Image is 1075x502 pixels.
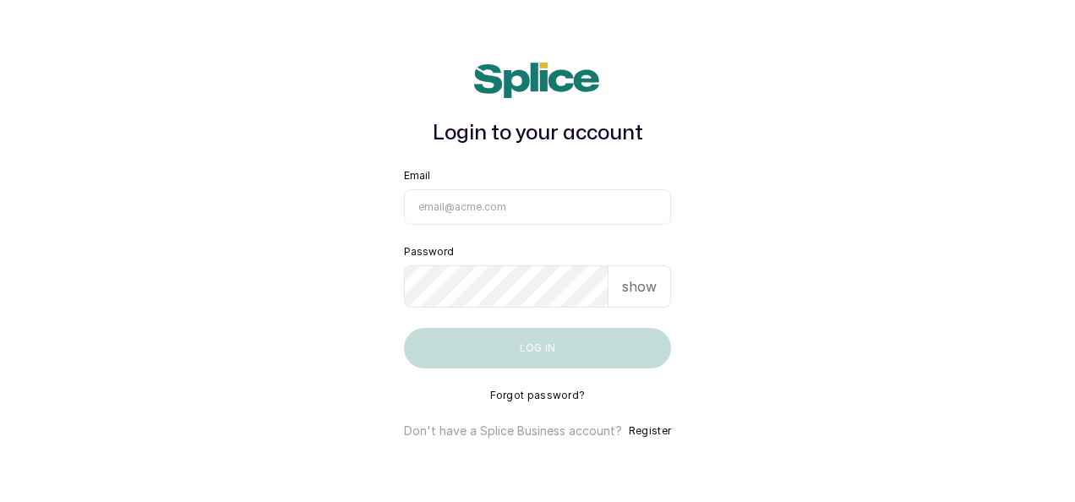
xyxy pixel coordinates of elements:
[404,328,671,368] button: Log in
[404,118,671,149] h1: Login to your account
[404,245,454,259] label: Password
[404,169,430,183] label: Email
[404,423,622,439] p: Don't have a Splice Business account?
[404,189,671,225] input: email@acme.com
[629,423,671,439] button: Register
[490,389,586,402] button: Forgot password?
[622,276,657,297] p: show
